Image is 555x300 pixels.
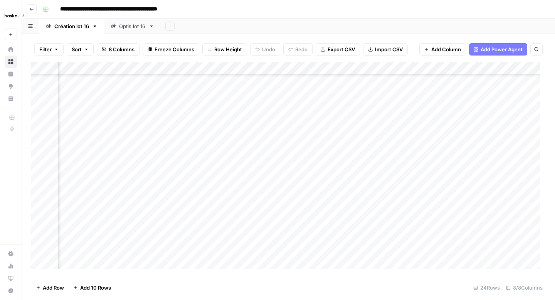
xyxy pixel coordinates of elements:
span: Freeze Columns [155,46,194,53]
a: Your Data [5,93,17,105]
span: Import CSV [375,46,403,53]
div: Optis lot 16 [119,22,146,30]
span: Redo [295,46,308,53]
img: Haskn Logo [5,9,18,23]
button: Filter [34,43,64,56]
span: Add Power Agent [481,46,523,53]
span: Undo [262,46,275,53]
button: Import CSV [363,43,408,56]
span: Row Height [214,46,242,53]
div: 24 Rows [470,281,503,294]
button: Help + Support [5,285,17,297]
span: 8 Columns [109,46,135,53]
button: Add Column [419,43,466,56]
span: Add 10 Rows [80,284,111,292]
div: 8/8 Columns [503,281,546,294]
span: Filter [39,46,52,53]
button: Redo [283,43,313,56]
button: Sort [67,43,94,56]
button: Row Height [202,43,247,56]
button: Add 10 Rows [69,281,116,294]
button: Freeze Columns [143,43,199,56]
a: Opportunities [5,80,17,93]
button: Add Power Agent [469,43,527,56]
a: Browse [5,56,17,68]
a: Création lot 16 [39,19,104,34]
a: Settings [5,248,17,260]
span: Add Row [43,284,64,292]
a: Usage [5,260,17,272]
a: Home [5,43,17,56]
span: Sort [72,46,82,53]
button: Add Row [31,281,69,294]
span: Export CSV [328,46,355,53]
span: Add Column [431,46,461,53]
div: Création lot 16 [54,22,89,30]
button: Undo [250,43,280,56]
button: Workspace: Haskn [5,6,17,25]
a: Insights [5,68,17,80]
a: Optis lot 16 [104,19,161,34]
button: 8 Columns [97,43,140,56]
button: Export CSV [316,43,360,56]
a: Learning Hub [5,272,17,285]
